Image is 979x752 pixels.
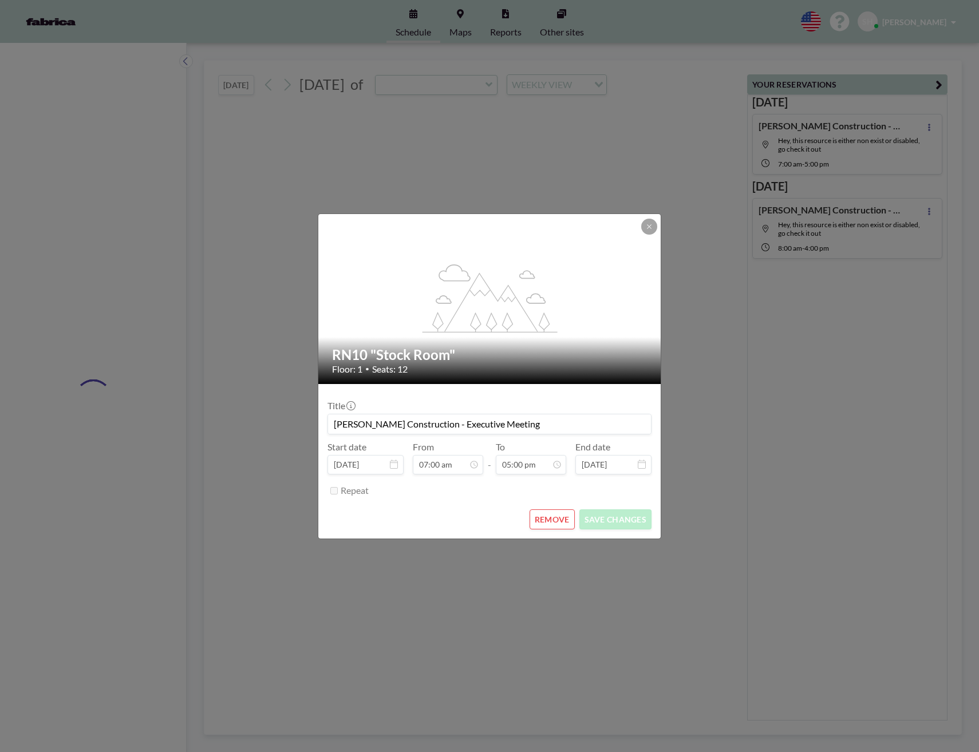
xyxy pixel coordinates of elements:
[341,485,369,496] label: Repeat
[579,509,652,529] button: SAVE CHANGES
[327,441,366,453] label: Start date
[496,441,505,453] label: To
[332,346,648,363] h2: RN10 "Stock Room"
[327,400,354,411] label: Title
[575,441,610,453] label: End date
[530,509,575,529] button: REMOVE
[332,363,362,375] span: Floor: 1
[488,445,491,470] span: -
[365,365,369,373] span: •
[372,363,408,375] span: Seats: 12
[328,414,651,434] input: (No title)
[413,441,434,453] label: From
[423,263,558,332] g: flex-grow: 1.2;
